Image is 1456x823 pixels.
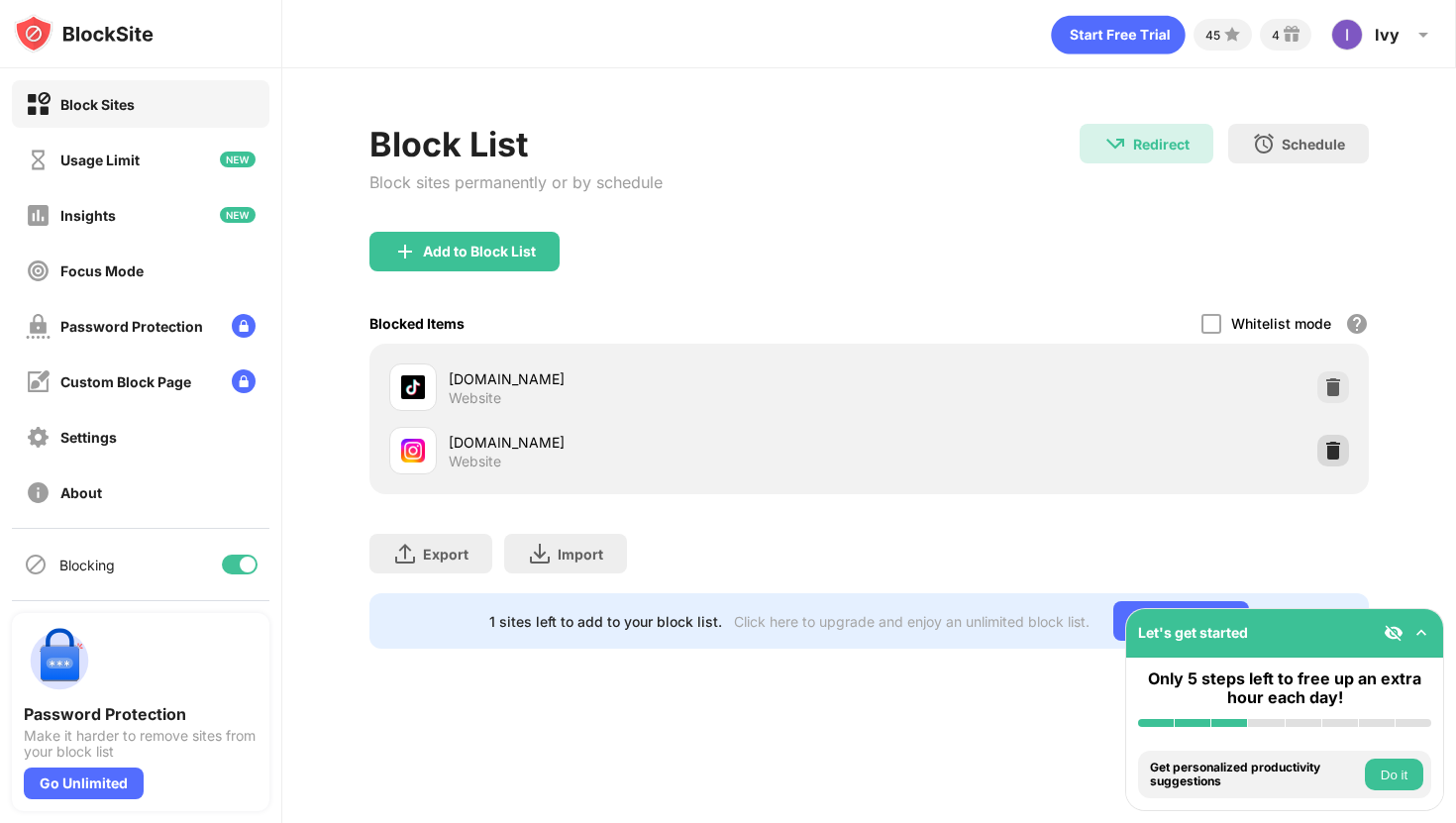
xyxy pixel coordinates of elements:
img: insights-off.svg [26,203,51,228]
img: lock-menu.svg [232,369,256,393]
img: ACg8ocJBECq6_795zffX7ywZNZH6yCu5AzDYarP-t4zvB6MlHh8qFg=s96-c [1331,19,1363,51]
button: Do it [1365,759,1423,790]
div: animation [1051,15,1186,54]
div: Redirect [1133,136,1190,153]
img: push-password-protection.svg [24,625,95,696]
div: Website [449,389,501,407]
div: Custom Block Page [60,373,191,390]
div: Go Unlimited [24,768,144,799]
div: 4 [1272,28,1280,43]
div: Whitelist mode [1231,315,1331,332]
div: Focus Mode [60,262,144,279]
img: customize-block-page-off.svg [26,369,51,394]
div: Block Sites [60,96,135,113]
div: Only 5 steps left to free up an extra hour each day! [1138,669,1431,707]
div: Export [423,546,468,563]
div: Ivy [1375,25,1400,45]
img: password-protection-off.svg [26,314,51,339]
div: About [60,484,102,501]
div: Password Protection [60,318,203,335]
div: Import [558,546,603,563]
div: 45 [1205,28,1220,43]
div: Go Unlimited [1113,601,1249,641]
img: favicons [401,375,425,399]
div: Let's get started [1138,624,1248,641]
img: eye-not-visible.svg [1384,623,1404,643]
div: Insights [60,207,116,224]
div: Blocked Items [369,315,465,332]
img: omni-setup-toggle.svg [1411,623,1431,643]
div: Make it harder to remove sites from your block list [24,728,258,760]
img: new-icon.svg [220,152,256,167]
img: logo-blocksite.svg [14,14,154,53]
img: points-small.svg [1220,23,1244,47]
img: new-icon.svg [220,207,256,223]
div: Schedule [1282,136,1345,153]
div: Website [449,453,501,470]
img: settings-off.svg [26,425,51,450]
div: Settings [60,429,117,446]
img: focus-off.svg [26,258,51,283]
img: reward-small.svg [1280,23,1303,47]
div: Block List [369,124,663,164]
div: Add to Block List [423,244,536,259]
img: favicons [401,439,425,463]
img: block-on.svg [26,92,51,117]
div: Block sites permanently or by schedule [369,172,663,192]
img: about-off.svg [26,480,51,505]
div: 1 sites left to add to your block list. [489,613,722,630]
div: Password Protection [24,704,258,724]
img: time-usage-off.svg [26,148,51,172]
div: Click here to upgrade and enjoy an unlimited block list. [734,613,1090,630]
div: Usage Limit [60,152,140,168]
div: Get personalized productivity suggestions [1150,761,1360,789]
img: blocking-icon.svg [24,553,48,576]
div: Blocking [59,557,115,573]
div: [DOMAIN_NAME] [449,432,869,453]
div: [DOMAIN_NAME] [449,368,869,389]
img: lock-menu.svg [232,314,256,338]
